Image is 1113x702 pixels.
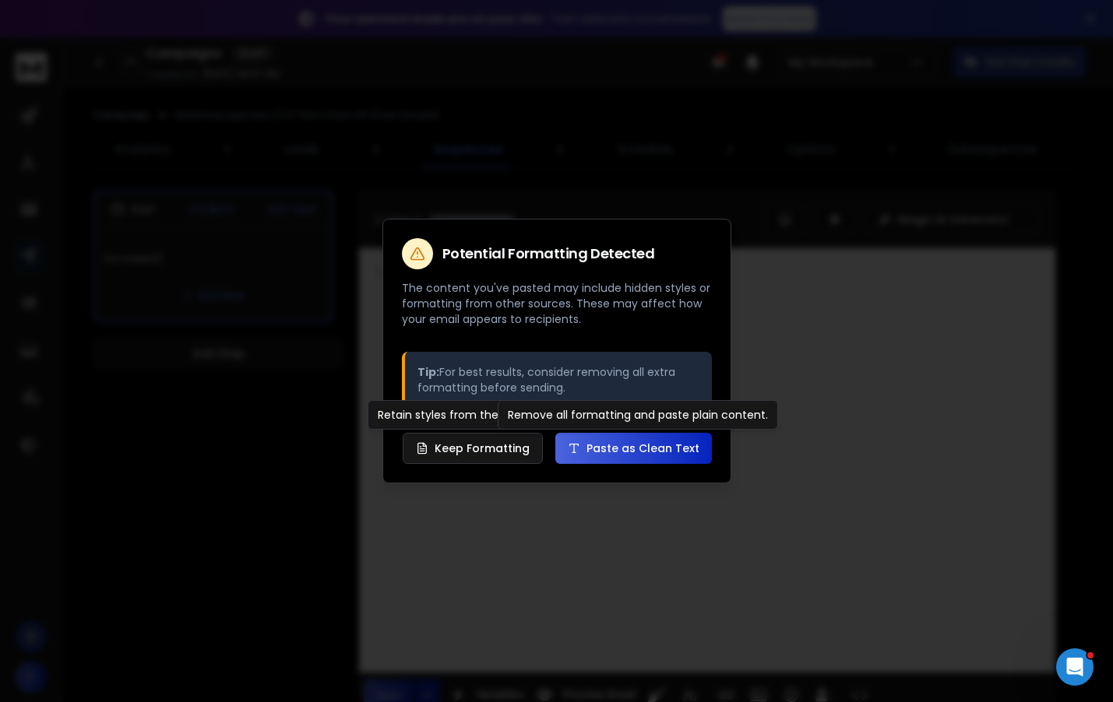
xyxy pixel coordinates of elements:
[1056,648,1094,686] iframe: Intercom live chat
[442,247,655,261] h2: Potential Formatting Detected
[403,433,543,464] button: Keep Formatting
[368,400,593,430] div: Retain styles from the original source.
[402,280,712,327] p: The content you've pasted may include hidden styles or formatting from other sources. These may a...
[498,400,778,430] div: Remove all formatting and paste plain content.
[417,364,439,380] strong: Tip:
[417,364,699,395] p: For best results, consider removing all extra formatting before sending.
[555,433,712,464] button: Paste as Clean Text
